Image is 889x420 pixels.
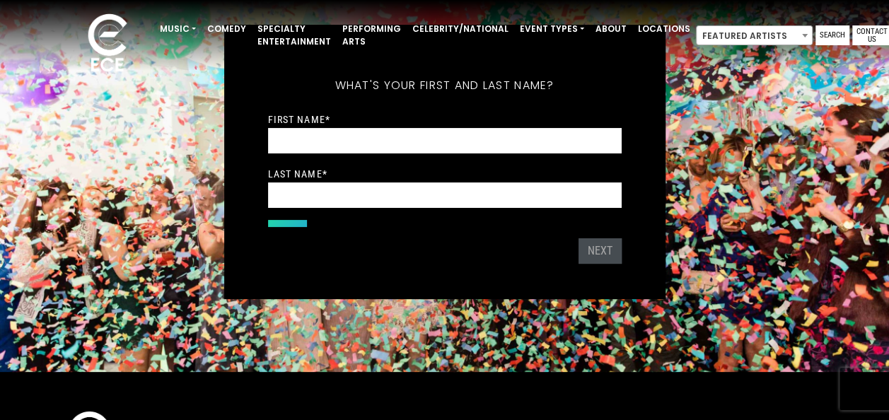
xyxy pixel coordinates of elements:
[72,10,143,78] img: ece_new_logo_whitev2-1.png
[696,25,813,45] span: Featured Artists
[632,17,696,41] a: Locations
[252,17,337,54] a: Specialty Entertainment
[407,17,514,41] a: Celebrity/National
[590,17,632,41] a: About
[202,17,252,41] a: Comedy
[154,17,202,41] a: Music
[268,168,327,180] label: Last Name
[268,60,622,111] h5: What's your first and last name?
[815,25,849,45] a: Search
[337,17,407,54] a: Performing Arts
[514,17,590,41] a: Event Types
[268,113,330,126] label: First Name
[697,26,812,46] span: Featured Artists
